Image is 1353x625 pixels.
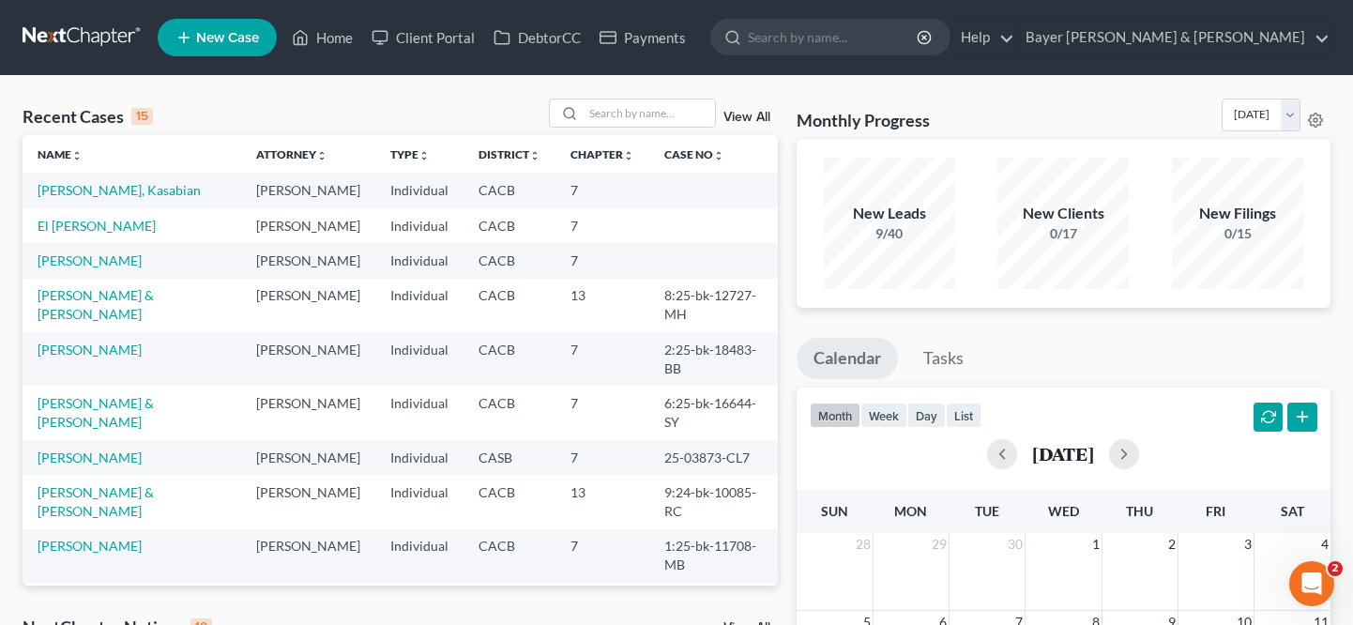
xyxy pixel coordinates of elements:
[555,243,649,278] td: 7
[23,105,153,128] div: Recent Cases
[464,475,555,528] td: CACB
[649,475,778,528] td: 9:24-bk-10085-RC
[797,109,930,131] h3: Monthly Progress
[555,208,649,243] td: 7
[1172,224,1303,243] div: 0/15
[241,243,375,278] td: [PERSON_NAME]
[590,21,695,54] a: Payments
[131,108,153,125] div: 15
[464,208,555,243] td: CACB
[1289,561,1334,606] iframe: Intercom live chat
[464,243,555,278] td: CACB
[38,395,154,430] a: [PERSON_NAME] & [PERSON_NAME]
[241,529,375,583] td: [PERSON_NAME]
[997,203,1129,224] div: New Clients
[38,252,142,268] a: [PERSON_NAME]
[1172,203,1303,224] div: New Filings
[723,111,770,124] a: View All
[38,218,156,234] a: El [PERSON_NAME]
[649,529,778,583] td: 1:25-bk-11708-MB
[1006,533,1025,556] span: 30
[316,150,327,161] i: unfold_more
[464,279,555,332] td: CACB
[375,173,464,207] td: Individual
[555,386,649,439] td: 7
[555,475,649,528] td: 13
[241,332,375,386] td: [PERSON_NAME]
[241,386,375,439] td: [PERSON_NAME]
[1281,503,1304,519] span: Sat
[464,529,555,583] td: CACB
[748,20,920,54] input: Search by name...
[713,150,724,161] i: unfold_more
[1126,503,1153,519] span: Thu
[484,21,590,54] a: DebtorCC
[375,243,464,278] td: Individual
[1328,561,1343,576] span: 2
[824,224,955,243] div: 9/40
[38,287,154,322] a: [PERSON_NAME] & [PERSON_NAME]
[946,403,981,428] button: list
[241,208,375,243] td: [PERSON_NAME]
[38,538,142,554] a: [PERSON_NAME]
[375,475,464,528] td: Individual
[1048,503,1079,519] span: Wed
[623,150,634,161] i: unfold_more
[390,147,430,161] a: Typeunfold_more
[241,440,375,475] td: [PERSON_NAME]
[38,147,83,161] a: Nameunfold_more
[241,475,375,528] td: [PERSON_NAME]
[1206,503,1225,519] span: Fri
[555,440,649,475] td: 7
[555,173,649,207] td: 7
[479,147,540,161] a: Districtunfold_more
[555,332,649,386] td: 7
[1090,533,1102,556] span: 1
[951,21,1014,54] a: Help
[555,529,649,583] td: 7
[38,450,142,465] a: [PERSON_NAME]
[418,150,430,161] i: unfold_more
[38,182,201,198] a: [PERSON_NAME], Kasabian
[196,31,259,45] span: New Case
[810,403,860,428] button: month
[71,150,83,161] i: unfold_more
[854,533,873,556] span: 28
[256,147,327,161] a: Attorneyunfold_more
[241,173,375,207] td: [PERSON_NAME]
[464,332,555,386] td: CACB
[375,440,464,475] td: Individual
[1032,444,1094,464] h2: [DATE]
[375,332,464,386] td: Individual
[584,99,715,127] input: Search by name...
[1319,533,1330,556] span: 4
[375,279,464,332] td: Individual
[975,503,999,519] span: Tue
[894,503,927,519] span: Mon
[555,279,649,332] td: 13
[797,338,898,379] a: Calendar
[282,21,362,54] a: Home
[824,203,955,224] div: New Leads
[570,147,634,161] a: Chapterunfold_more
[821,503,848,519] span: Sun
[241,279,375,332] td: [PERSON_NAME]
[1166,533,1178,556] span: 2
[38,484,154,519] a: [PERSON_NAME] & [PERSON_NAME]
[464,440,555,475] td: CASB
[375,529,464,583] td: Individual
[1016,21,1330,54] a: Bayer [PERSON_NAME] & [PERSON_NAME]
[38,342,142,358] a: [PERSON_NAME]
[529,150,540,161] i: unfold_more
[375,386,464,439] td: Individual
[649,386,778,439] td: 6:25-bk-16644-SY
[649,279,778,332] td: 8:25-bk-12727-MH
[464,173,555,207] td: CACB
[997,224,1129,243] div: 0/17
[930,533,949,556] span: 29
[906,338,981,379] a: Tasks
[464,386,555,439] td: CACB
[860,403,907,428] button: week
[362,21,484,54] a: Client Portal
[375,208,464,243] td: Individual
